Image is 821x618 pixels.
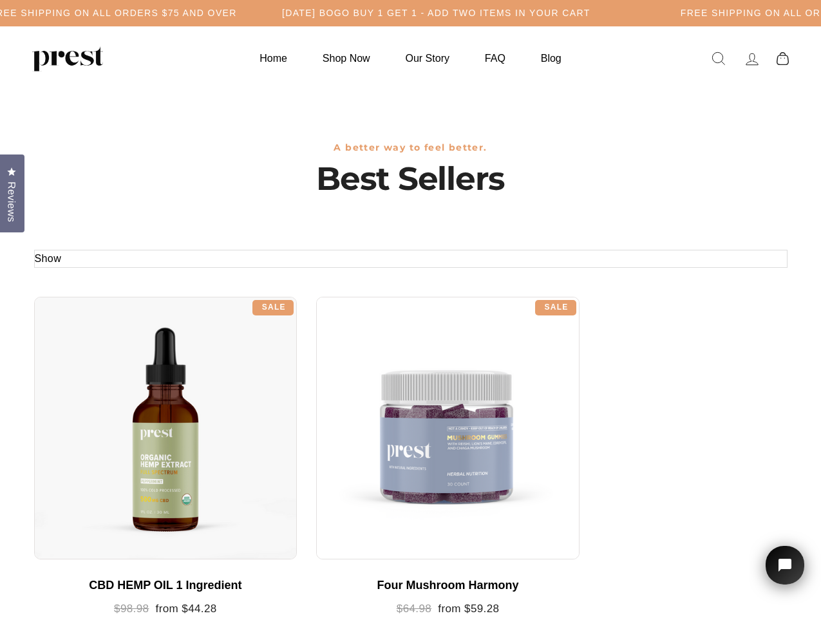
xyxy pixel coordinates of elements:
[282,8,590,19] h5: [DATE] BOGO BUY 1 GET 1 - ADD TWO ITEMS IN YOUR CART
[525,46,578,71] a: Blog
[47,579,285,593] div: CBD HEMP OIL 1 Ingredient
[243,46,303,71] a: Home
[329,603,567,616] div: from $59.28
[252,300,294,315] div: Sale
[307,46,386,71] a: Shop Now
[32,46,103,71] img: PREST ORGANICS
[469,46,522,71] a: FAQ
[3,182,20,222] span: Reviews
[35,250,62,267] button: Show
[114,603,149,615] span: $98.98
[329,579,567,593] div: Four Mushroom Harmony
[535,300,576,315] div: Sale
[34,142,788,153] h3: A better way to feel better.
[749,528,821,618] iframe: Tidio Chat
[34,160,788,198] h1: Best Sellers
[397,603,431,615] span: $64.98
[47,603,285,616] div: from $44.28
[243,46,577,71] ul: Primary
[390,46,466,71] a: Our Story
